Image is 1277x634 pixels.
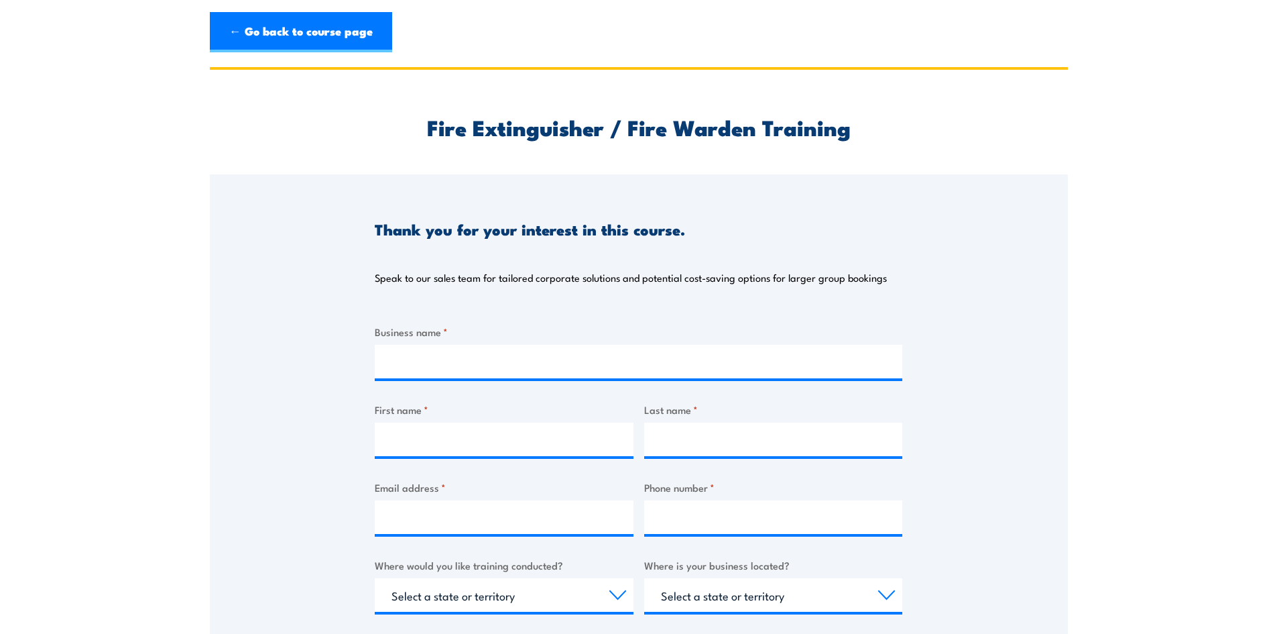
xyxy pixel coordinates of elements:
[644,480,903,495] label: Phone number
[644,558,903,573] label: Where is your business located?
[644,402,903,417] label: Last name
[375,221,685,237] h3: Thank you for your interest in this course.
[375,402,633,417] label: First name
[375,324,902,339] label: Business name
[210,12,392,52] a: ← Go back to course page
[375,117,902,136] h2: Fire Extinguisher / Fire Warden Training
[375,558,633,573] label: Where would you like training conducted?
[375,271,887,284] p: Speak to our sales team for tailored corporate solutions and potential cost-saving options for la...
[375,480,633,495] label: Email address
